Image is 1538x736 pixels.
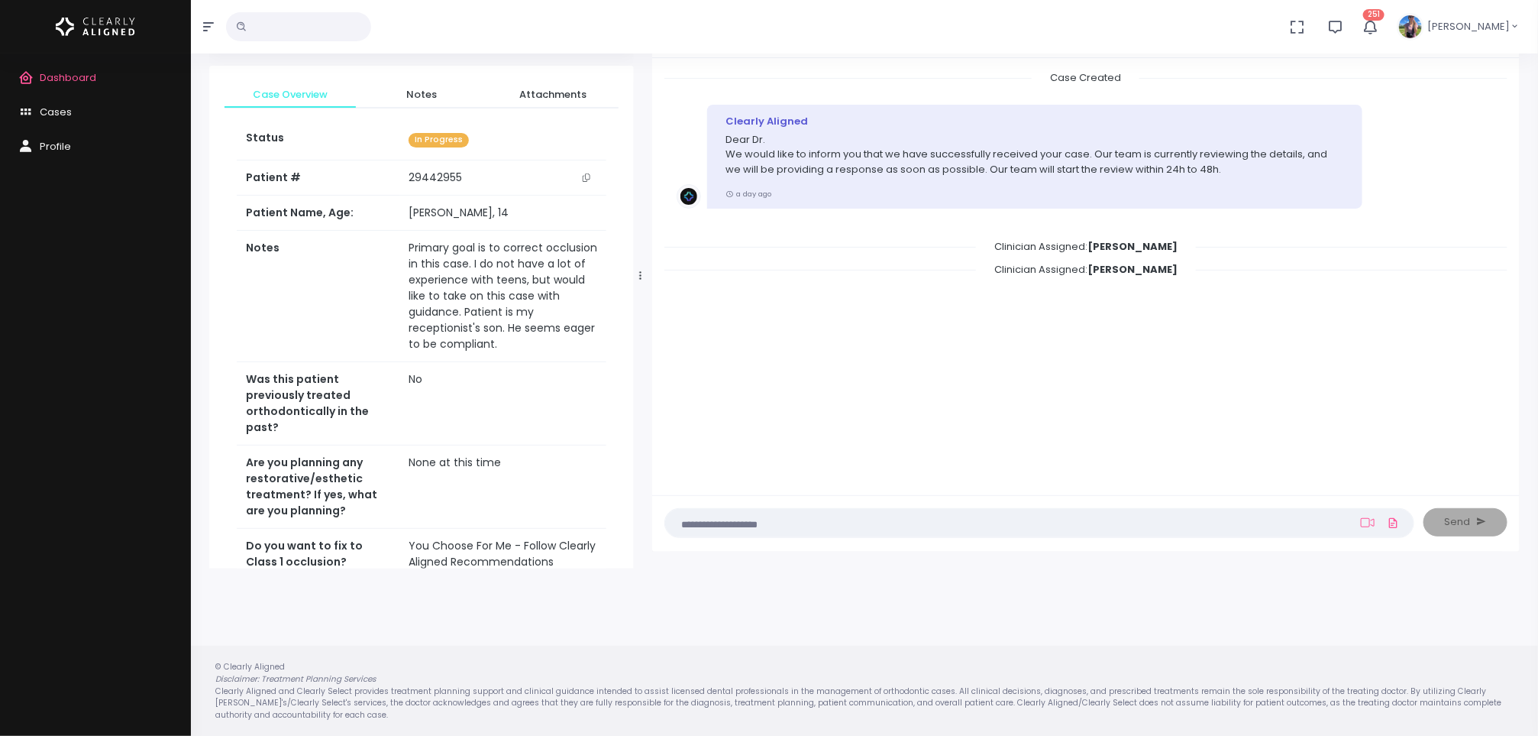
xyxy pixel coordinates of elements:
img: Logo Horizontal [56,11,135,43]
th: Are you planning any restorative/esthetic treatment? If yes, what are you planning? [237,446,399,529]
span: Clinician Assigned: [976,235,1196,258]
a: Add Loom Video [1358,517,1378,529]
th: Patient Name, Age: [237,196,399,231]
div: © Clearly Aligned Clearly Aligned and Clearly Select provides treatment planning support and clin... [200,661,1529,721]
span: Case Created [1032,66,1139,89]
td: None at this time [399,446,606,529]
b: [PERSON_NAME] [1087,239,1178,254]
span: 251 [1363,9,1385,21]
b: [PERSON_NAME] [1087,262,1178,277]
td: No [399,362,606,446]
th: Do you want to fix to Class 1 occlusion? [237,529,399,580]
td: 29442955 [399,160,606,196]
em: Disclaimer: Treatment Planning Services [215,673,376,685]
p: Dear Dr. We would like to inform you that we have successfully received your case. Our team is cu... [725,132,1344,177]
span: Dashboard [40,70,96,85]
td: Primary goal is to correct occlusion in this case. I do not have a lot of experience with teens, ... [399,231,606,362]
div: Clearly Aligned [725,114,1344,129]
span: In Progress [409,133,469,148]
span: [PERSON_NAME] [1427,19,1510,34]
span: Cases [40,105,72,119]
img: Header Avatar [1397,13,1424,41]
span: Clinician Assigned: [976,258,1196,281]
th: Patient # [237,160,399,196]
div: scrollable content [664,70,1507,479]
span: Attachments [499,87,606,102]
span: Case Overview [237,87,344,102]
small: a day ago [725,189,771,199]
td: You Choose For Me - Follow Clearly Aligned Recommendations [399,529,606,580]
th: Status [237,121,399,160]
a: Add Files [1384,509,1402,537]
span: Notes [368,87,475,102]
th: Notes [237,231,399,362]
span: Profile [40,139,71,154]
td: [PERSON_NAME], 14 [399,196,606,231]
th: Was this patient previously treated orthodontically in the past? [237,362,399,446]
